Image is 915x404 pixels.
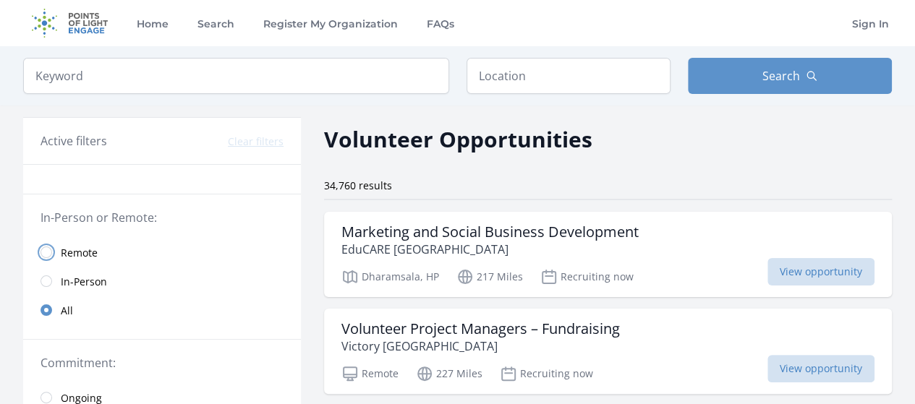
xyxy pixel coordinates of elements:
button: Search [688,58,892,94]
h3: Active filters [41,132,107,150]
span: Search [762,67,800,85]
span: 34,760 results [324,179,392,192]
h3: Volunteer Project Managers – Fundraising [341,320,620,338]
p: 227 Miles [416,365,482,382]
legend: In-Person or Remote: [41,209,284,226]
a: Volunteer Project Managers – Fundraising Victory [GEOGRAPHIC_DATA] Remote 227 Miles Recruiting no... [324,309,892,394]
legend: Commitment: [41,354,284,371]
input: Keyword [23,58,449,94]
a: All [23,296,301,325]
p: Remote [341,365,399,382]
span: In-Person [61,275,107,289]
a: In-Person [23,267,301,296]
p: Recruiting now [540,268,634,285]
button: Clear filters [228,134,284,149]
h2: Volunteer Opportunities [324,123,592,155]
p: Victory [GEOGRAPHIC_DATA] [341,338,620,355]
a: Remote [23,238,301,267]
p: 217 Miles [456,268,523,285]
p: Recruiting now [500,365,593,382]
p: EduCARE [GEOGRAPHIC_DATA] [341,241,639,258]
h3: Marketing and Social Business Development [341,223,639,241]
span: All [61,304,73,318]
input: Location [467,58,671,94]
p: Dharamsala, HP [341,268,439,285]
span: Remote [61,246,98,260]
a: Marketing and Social Business Development EduCARE [GEOGRAPHIC_DATA] Dharamsala, HP 217 Miles Recr... [324,212,892,297]
span: View opportunity [767,355,874,382]
span: View opportunity [767,258,874,285]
